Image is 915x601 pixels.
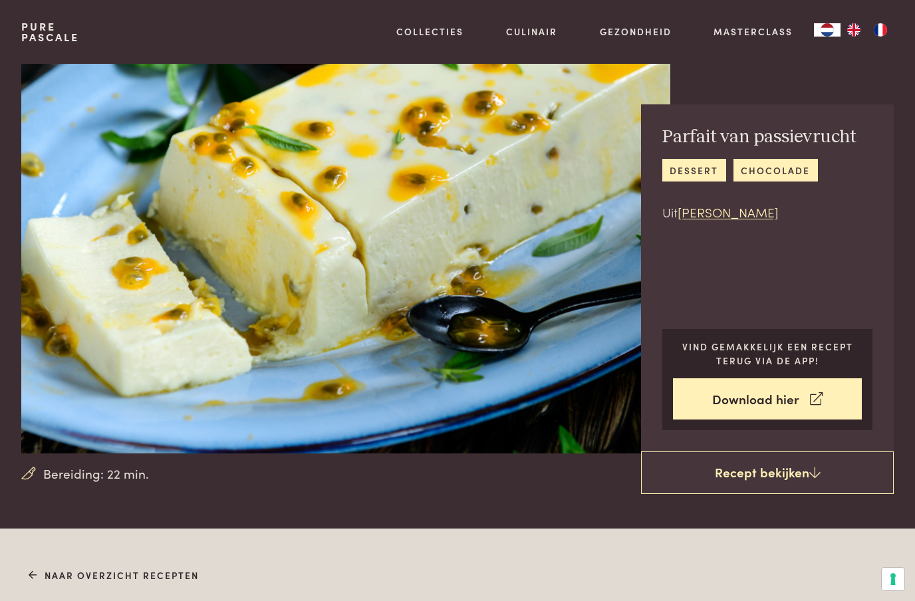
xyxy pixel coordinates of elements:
a: Gezondheid [600,25,672,39]
a: FR [867,23,894,37]
ul: Language list [841,23,894,37]
a: dessert [662,159,726,181]
a: Masterclass [714,25,793,39]
p: Vind gemakkelijk een recept terug via de app! [673,340,862,367]
a: chocolade [733,159,818,181]
div: Language [814,23,841,37]
h2: Parfait van passievrucht [662,126,856,149]
a: Naar overzicht recepten [29,568,199,582]
a: PurePascale [21,21,79,43]
a: Recept bekijken [641,451,894,494]
a: Collecties [396,25,463,39]
a: EN [841,23,867,37]
button: Uw voorkeuren voor toestemming voor trackingtechnologieën [882,568,904,590]
span: Bereiding: 22 min. [43,464,149,483]
p: Uit [662,203,856,222]
aside: Language selected: Nederlands [814,23,894,37]
a: NL [814,23,841,37]
a: Culinair [506,25,557,39]
a: Download hier [673,378,862,420]
a: [PERSON_NAME] [678,203,779,221]
img: Parfait van passievrucht [21,64,670,453]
